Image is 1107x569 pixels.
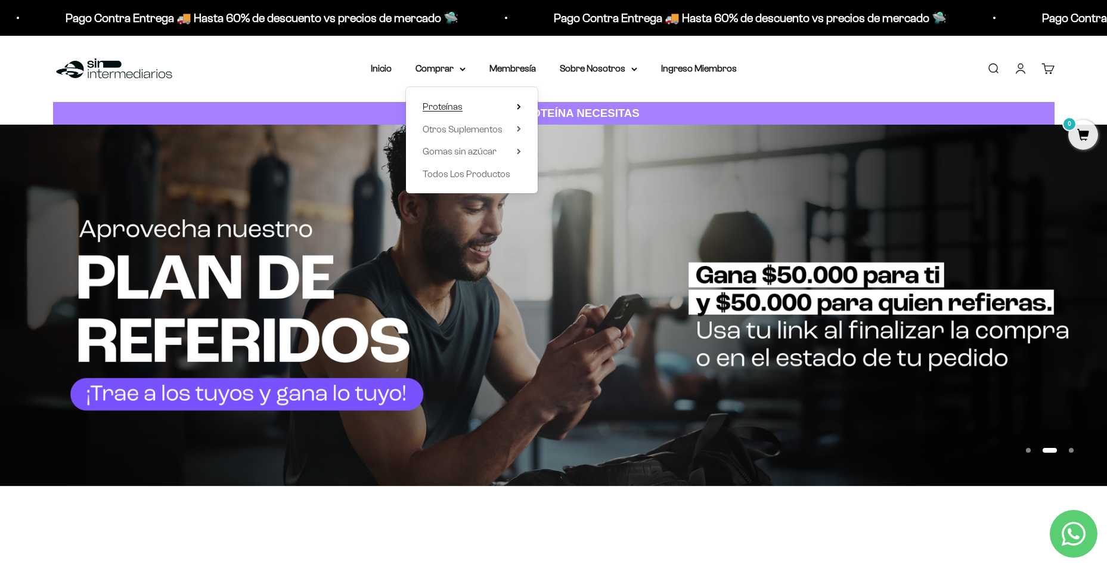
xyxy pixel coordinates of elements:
[423,146,497,156] span: Gomas sin azúcar
[661,63,737,73] a: Ingreso Miembros
[489,63,536,73] a: Membresía
[371,63,392,73] a: Inicio
[423,166,521,182] a: Todos Los Productos
[423,144,521,159] summary: Gomas sin azúcar
[63,8,456,27] p: Pago Contra Entrega 🚚 Hasta 60% de descuento vs precios de mercado 🛸
[423,122,521,137] summary: Otros Suplementos
[415,61,466,76] summary: Comprar
[423,101,463,112] span: Proteínas
[1062,117,1077,131] mark: 0
[423,99,521,115] summary: Proteínas
[423,169,510,179] span: Todos Los Productos
[423,124,503,134] span: Otros Suplementos
[467,107,640,119] strong: CUANTA PROTEÍNA NECESITAS
[1068,129,1098,143] a: 0
[551,8,944,27] p: Pago Contra Entrega 🚚 Hasta 60% de descuento vs precios de mercado 🛸
[53,102,1055,125] a: CUANTA PROTEÍNA NECESITAS
[560,61,637,76] summary: Sobre Nosotros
